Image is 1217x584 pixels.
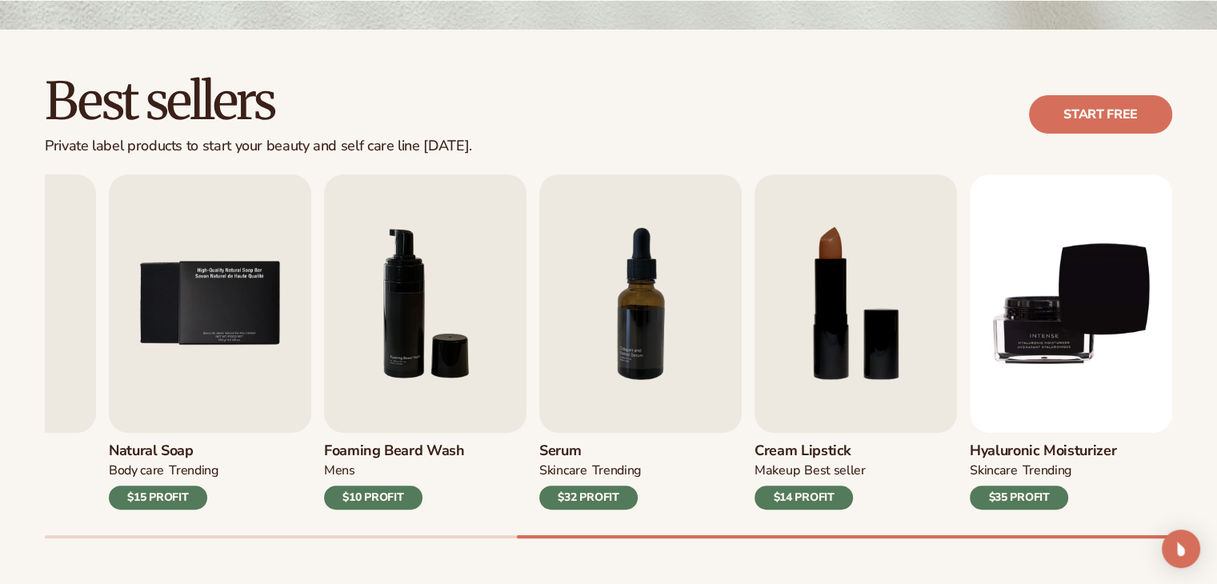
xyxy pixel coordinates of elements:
[539,174,742,510] a: 7 / 9
[324,486,422,510] div: $10 PROFIT
[539,486,638,510] div: $32 PROFIT
[169,462,218,479] div: TRENDING
[324,442,465,460] h3: Foaming beard wash
[539,462,586,479] div: SKINCARE
[1022,462,1071,479] div: TRENDING
[970,462,1017,479] div: SKINCARE
[1029,95,1172,134] a: Start free
[755,486,853,510] div: $14 PROFIT
[109,486,207,510] div: $15 PROFIT
[970,486,1068,510] div: $35 PROFIT
[970,442,1116,460] h3: Hyaluronic moisturizer
[109,462,164,479] div: BODY Care
[755,462,799,479] div: MAKEUP
[539,442,641,460] h3: Serum
[755,442,866,460] h3: Cream Lipstick
[109,442,218,460] h3: Natural Soap
[591,462,640,479] div: TRENDING
[755,174,957,510] a: 8 / 9
[109,174,311,510] a: 5 / 9
[804,462,866,479] div: BEST SELLER
[324,462,355,479] div: mens
[970,174,1172,510] a: 9 / 9
[45,138,472,155] div: Private label products to start your beauty and self care line [DATE].
[1162,530,1200,568] div: Open Intercom Messenger
[45,74,472,128] h2: Best sellers
[324,174,526,510] a: 6 / 9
